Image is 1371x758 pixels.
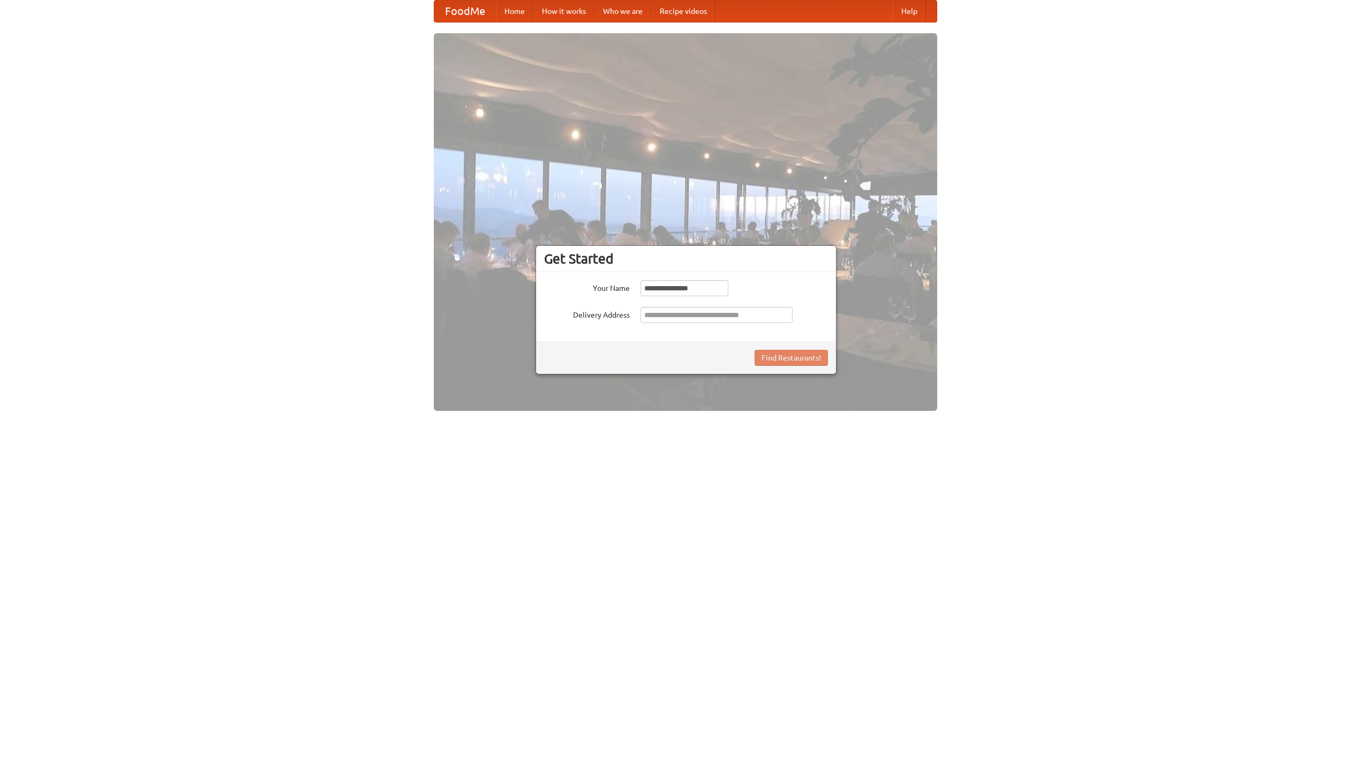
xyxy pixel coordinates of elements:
a: FoodMe [434,1,496,22]
label: Delivery Address [544,307,630,320]
a: Who we are [594,1,651,22]
a: Help [893,1,926,22]
a: How it works [533,1,594,22]
label: Your Name [544,280,630,294]
h3: Get Started [544,251,828,267]
a: Recipe videos [651,1,715,22]
a: Home [496,1,533,22]
button: Find Restaurants! [755,350,828,366]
